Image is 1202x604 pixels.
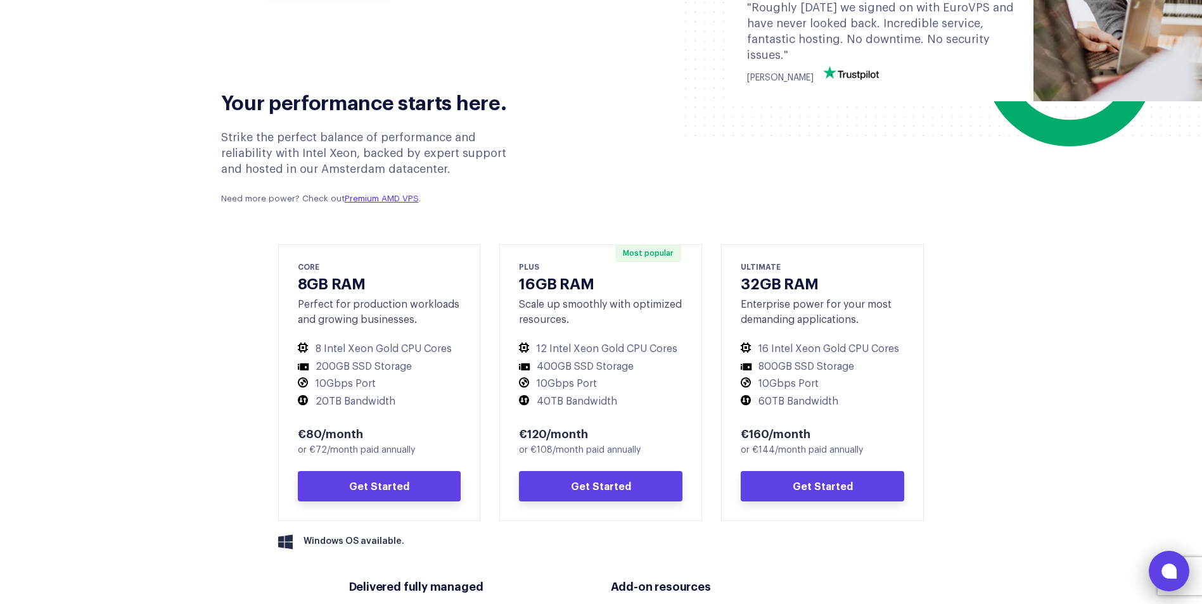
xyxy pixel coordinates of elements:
h3: 32GB RAM [741,274,904,292]
h3: Delivered fully managed [349,578,592,594]
div: or €72/month paid annually [298,444,461,457]
div: or €144/month paid annually [741,444,904,457]
div: €160/month [741,425,904,441]
div: or €108/month paid annually [519,444,682,457]
div: Perfect for production workloads and growing businesses. [298,297,461,327]
div: ULTIMATE [741,261,904,272]
li: 60TB Bandwidth [741,395,904,408]
li: 400GB SSD Storage [519,360,682,374]
div: Scale up smoothly with optimized resources. [519,297,682,327]
li: 200GB SSD Storage [298,360,461,374]
h3: 16GB RAM [519,274,682,292]
a: Get Started [298,471,461,501]
div: €80/month [298,425,461,441]
p: Need more power? Check out . [221,193,527,205]
h3: 8GB RAM [298,274,461,292]
li: 10Gbps Port [741,377,904,391]
div: PLUS [519,261,682,272]
li: 12 Intel Xeon Gold CPU Cores [519,343,682,356]
li: 800GB SSD Storage [741,360,904,374]
span: Windows OS available. [304,535,404,548]
h2: Your performance starts here. [221,89,527,114]
li: 20TB Bandwidth [298,395,461,408]
div: €120/month [519,425,682,441]
span: [PERSON_NAME] [747,73,814,82]
a: Premium AMD VPS [345,194,419,203]
li: 16 Intel Xeon Gold CPU Cores [741,343,904,356]
a: Get Started [519,471,682,501]
div: Strike the perfect balance of performance and reliability with Intel Xeon, backed by expert suppo... [221,130,527,206]
li: 10Gbps Port [298,377,461,391]
button: Open chat window [1149,551,1189,591]
li: 40TB Bandwidth [519,395,682,408]
li: 8 Intel Xeon Gold CPU Cores [298,343,461,356]
div: CORE [298,261,461,272]
a: Get Started [741,471,904,501]
li: 10Gbps Port [519,377,682,391]
h3: Add-on resources [611,578,854,594]
div: Enterprise power for your most demanding applications. [741,297,904,327]
span: Most popular [615,244,681,262]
